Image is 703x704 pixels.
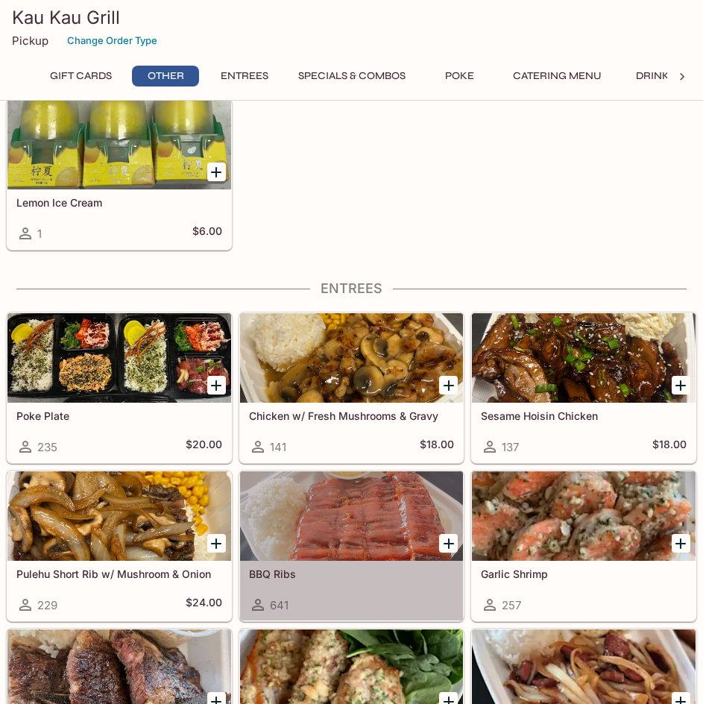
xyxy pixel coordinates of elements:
div: BBQ Ribs [240,471,464,561]
button: Entrees [211,66,278,87]
span: 137 [502,440,519,454]
div: Sesame Hoisin Chicken [472,313,696,403]
span: 257 [502,598,521,612]
button: Add BBQ Ribs [439,534,458,553]
button: Change Order Type [60,29,164,52]
a: BBQ Ribs641 [239,471,464,621]
button: Add Lemon Ice Cream [207,163,226,181]
a: Garlic Shrimp257 [471,471,696,621]
h5: Sesame Hoisin Chicken [481,409,687,422]
span: 1 [37,227,42,241]
button: Drinks [622,66,689,87]
button: Specials & Combos [290,66,414,87]
h5: Lemon Ice Cream [16,196,222,209]
button: Add Chicken w/ Fresh Mushrooms & Gravy [439,376,458,395]
button: Add Pulehu Short Rib w/ Mushroom & Onion [207,534,226,553]
h5: $24.00 [186,596,222,614]
h5: Garlic Shrimp [481,568,687,580]
button: Gift Cards [42,66,120,87]
h5: $18.00 [652,438,687,456]
span: 141 [270,440,286,454]
span: 641 [270,598,289,612]
h5: $18.00 [420,438,454,456]
a: Poke Plate235$20.00 [7,312,232,463]
button: Other [132,66,199,87]
h5: $20.00 [186,438,222,456]
div: Garlic Shrimp [472,471,696,561]
a: Pulehu Short Rib w/ Mushroom & Onion229$24.00 [7,471,232,621]
h5: Pulehu Short Rib w/ Mushroom & Onion [16,568,222,580]
div: Lemon Ice Cream [7,100,231,189]
h4: Entrees [6,280,697,297]
button: Add Garlic Shrimp [672,534,690,553]
span: 235 [37,440,57,454]
div: Chicken w/ Fresh Mushrooms & Gravy [240,313,464,403]
a: Lemon Ice Cream1$6.00 [7,99,232,250]
h5: BBQ Ribs [249,568,455,580]
h5: Chicken w/ Fresh Mushrooms & Gravy [249,409,455,422]
button: Poke [426,66,493,87]
button: Add Sesame Hoisin Chicken [672,376,690,395]
div: Pulehu Short Rib w/ Mushroom & Onion [7,471,231,561]
h3: Kau Kau Grill [12,6,691,29]
h5: $6.00 [192,224,222,242]
span: 229 [37,598,57,612]
a: Sesame Hoisin Chicken137$18.00 [471,312,696,463]
p: Pickup [12,34,48,48]
button: Catering Menu [505,66,610,87]
button: Add Poke Plate [207,376,226,395]
h5: Poke Plate [16,409,222,422]
a: Chicken w/ Fresh Mushrooms & Gravy141$18.00 [239,312,464,463]
div: Poke Plate [7,313,231,403]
